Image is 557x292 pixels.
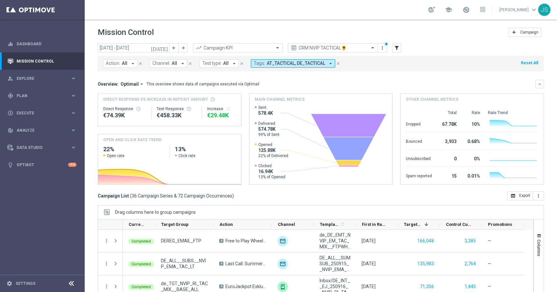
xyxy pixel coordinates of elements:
[17,94,70,98] span: Plan
[464,136,480,146] div: 0.68%
[7,59,77,64] div: Mission Control
[464,283,477,291] button: 1,445
[464,237,477,245] button: 3,385
[380,45,385,51] i: more_vert
[223,61,229,66] span: All
[440,153,457,163] div: 0
[147,81,259,87] div: This overview shows data of campaigns executed via Optimail
[161,238,201,244] span: DEREG_EMAIL_FTP
[7,127,13,133] i: track_changes
[464,260,477,268] button: 2,764
[320,255,350,272] span: DE_ALL__SUMSUB_250915__NVIP_EMA_TAC_LT
[392,43,401,52] button: filter_alt
[320,222,339,227] span: Templates
[181,46,185,50] i: arrow_forward
[226,106,231,111] button: refresh
[188,61,193,66] i: close
[278,222,295,227] span: Channel
[7,76,70,81] div: Explore
[225,238,266,244] span: Free to Play Wheel DE REG
[225,284,266,289] span: EuroJackpot Exklusiv with 20% off
[98,43,169,52] input: Select date range
[137,60,143,67] button: close
[130,193,132,199] span: (
[207,111,236,119] div: €29,481
[537,82,542,86] i: keyboard_arrow_down
[225,261,266,267] span: Last Call: Summer Subscription
[119,81,147,87] button: Optimail arrow_drop_down
[103,59,137,68] button: Action: All arrow_drop_down
[220,222,233,227] span: Action
[219,285,223,288] span: A
[488,110,538,115] div: Rate Trend
[419,283,435,291] button: 71,356
[98,193,234,199] h3: Campaign List
[7,41,13,47] i: equalizer
[128,261,154,267] colored-tag: Completed
[169,43,179,52] button: arrow_back
[187,60,193,67] button: close
[157,106,196,111] div: Test Response
[488,238,491,244] span: —
[445,6,452,13] span: school
[123,230,524,253] div: Press SPACE to select this row.
[288,43,378,52] ng-select: CRM NVIP TACTICAL🌻
[258,147,288,153] span: 125.88K
[464,153,480,163] div: 0%
[7,145,70,151] div: Data Studio
[132,193,232,199] span: 36 Campaign Series & 72 Campaign Occurrences
[104,284,109,289] button: more_vert
[130,61,136,66] i: arrow_drop_down
[121,81,139,87] span: Optimail
[7,76,13,81] i: person_search
[7,110,77,116] button: play_circle_outline Execute keyboard_arrow_right
[536,240,542,256] span: Columns
[335,60,341,67] button: close
[328,61,334,66] i: arrow_drop_down
[530,6,537,13] span: keyboard_arrow_down
[104,261,109,267] button: more_vert
[536,193,541,198] i: more_vert
[258,142,288,147] span: Opened
[98,28,154,37] h1: Mission Control
[107,153,124,158] span: Open rate
[511,30,517,35] i: add
[440,136,457,146] div: 3,933
[7,162,13,168] i: lightbulb
[278,282,288,292] img: Embedded Messaging
[258,153,288,158] span: 22% of Delivered
[417,237,435,245] button: 166,048
[70,127,77,133] i: keyboard_arrow_right
[132,285,151,289] span: Completed
[7,128,77,133] button: track_changes Analyze keyboard_arrow_right
[507,193,544,198] multiple-options-button: Export to CSV
[446,222,471,227] span: Control Customers
[207,106,236,111] div: Increase
[254,61,265,66] span: Tags:
[7,281,12,286] i: settings
[17,77,70,80] span: Explore
[138,61,143,66] i: close
[132,262,151,266] span: Completed
[520,59,539,66] button: Reset All
[103,145,164,153] h2: 22%
[7,41,77,47] button: equalizer Dashboard
[103,96,208,102] span: Direct Response VS Increase In Deposit Amount
[179,153,195,158] span: Click rate
[202,61,221,66] span: Test type:
[440,170,457,181] div: 15
[507,191,533,200] button: open_in_browser Export
[17,52,77,70] a: Mission Control
[103,137,162,143] h4: OPEN AND CLICK RATE TREND
[340,222,345,227] i: refresh
[157,111,196,119] div: €458,333
[7,127,70,133] div: Analyze
[336,61,340,66] i: close
[98,81,119,87] h3: Overview:
[464,118,480,129] div: 10%
[150,43,169,53] button: [DATE]
[7,110,70,116] div: Execute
